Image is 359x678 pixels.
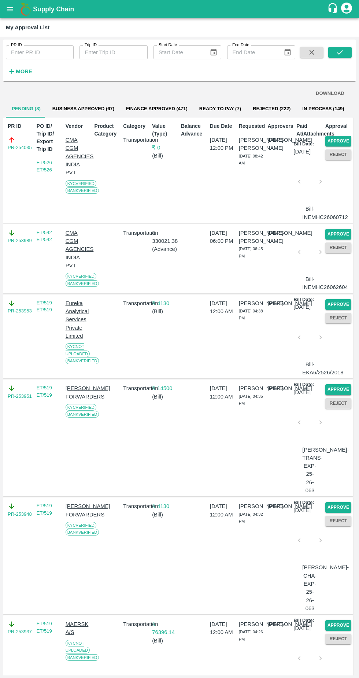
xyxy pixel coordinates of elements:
p: [PERSON_NAME] FORWARDERS [66,502,92,519]
p: Approvers [267,122,293,130]
p: [PERSON_NAME] [239,620,265,628]
p: [DATE] [293,303,311,311]
div: customer-support [327,3,340,16]
span: Bank Verified [66,357,99,364]
img: logo [18,2,33,16]
p: Value (Type) [152,122,178,138]
button: open drawer [1,1,18,18]
p: ( Bill ) [152,152,178,160]
span: [DATE] 04:38 PM [239,309,263,321]
p: [PERSON_NAME] [267,299,293,307]
p: [PERSON_NAME] [267,384,293,392]
p: [PERSON_NAME] [239,384,265,392]
a: PR-253951 [8,393,32,400]
p: [PERSON_NAME] [PERSON_NAME] [239,229,265,245]
button: More [6,65,34,78]
p: [PERSON_NAME] [267,502,293,510]
button: Approve [325,136,351,147]
button: Ready To Pay (7) [193,100,247,118]
p: [DATE] [293,388,311,396]
input: Start Date [153,45,204,59]
span: Bank Verified [66,654,99,661]
p: ₹ 4130 [152,502,178,510]
p: Balance Advance [181,122,207,138]
span: Bank Verified [66,280,99,287]
button: Reject [325,516,351,526]
p: [PERSON_NAME] [267,136,293,144]
label: End Date [232,42,249,48]
span: KYC Verified [66,404,96,411]
p: Category [123,122,149,130]
span: KYC Not Uploaded [66,640,90,654]
strong: More [16,68,32,74]
button: Business Approved (67) [47,100,120,118]
p: ₹ 330021.38 [152,229,178,245]
a: PR-254035 [8,144,32,151]
p: Transportation [123,384,149,392]
a: ET/519 ET/519 [37,503,52,516]
p: ( Bill ) [152,637,178,645]
p: [PERSON_NAME] [239,502,265,510]
button: Rejected (222) [247,100,296,118]
a: PR-253937 [8,628,32,636]
p: CMA CGM AGENCIES INDIA PVT [66,229,92,270]
p: Vendor [66,122,92,130]
p: ₹ 14500 [152,384,178,392]
a: PR-253989 [8,237,32,244]
p: ₹ 0 [152,144,178,152]
p: ₹ 76396.14 [152,620,178,637]
a: ET/542 ET/542 [37,230,52,242]
span: Bank Verified [66,411,99,418]
label: PR ID [11,42,22,48]
p: [DATE] 12:00 AM [210,620,236,637]
span: KYC Verified [66,273,96,279]
label: Trip ID [85,42,97,48]
p: [PERSON_NAME] [267,229,293,237]
button: Approve [325,229,351,240]
p: Transportation [123,229,149,237]
p: [DATE] 12:00 AM [210,502,236,519]
p: CMA CGM AGENCIES INDIA PVT [66,136,92,177]
button: Approve [325,620,351,631]
span: Bank Verified [66,187,99,194]
p: Eureka Analytical Services Private Limited [66,299,92,340]
span: Bank Verified [66,529,99,536]
span: [DATE] 08:42 AM [239,154,263,166]
button: Approve [325,384,351,395]
p: ₹ 4130 [152,299,178,307]
p: [PERSON_NAME]-TRANS-EXP-25-26-063 [302,446,318,495]
a: ET/519 ET/519 [37,621,52,634]
button: DOWNLOAD [313,87,347,100]
span: [DATE] 06:45 PM [239,247,263,258]
button: Choose date [207,45,221,59]
a: ET/519 ET/519 [37,385,52,398]
p: Bill-EKA6/2526/2018 [302,360,318,377]
span: KYC Not Uploaded [66,343,90,357]
p: Approval [325,122,351,130]
p: ( Advance ) [152,245,178,253]
p: [DATE] 12:00 AM [210,299,236,316]
p: Bill-INEMHC26060712 [302,205,318,221]
p: PR ID [8,122,34,130]
span: KYC Verified [66,522,96,529]
button: Approve [325,299,351,310]
button: Reject [325,242,351,253]
button: Finance Approved (471) [120,100,193,118]
p: Due Date [210,122,236,130]
a: PR-253948 [8,511,32,518]
label: Start Date [159,42,177,48]
p: ( Bill ) [152,307,178,315]
p: [PERSON_NAME] [PERSON_NAME] [239,136,265,152]
p: [PERSON_NAME] [267,620,293,628]
button: Pending (8) [6,100,47,118]
button: In Process (149) [296,100,350,118]
input: Enter Trip ID [79,45,147,59]
p: [DATE] 12:00 AM [210,384,236,401]
p: [DATE] 12:00 PM [210,136,236,152]
p: [DATE] [293,624,311,632]
a: ET/519 ET/519 [37,300,52,313]
button: Reject [325,149,351,160]
p: MAERSK A/S [66,620,92,637]
p: ( Bill ) [152,511,178,519]
b: Supply Chain [33,5,74,13]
